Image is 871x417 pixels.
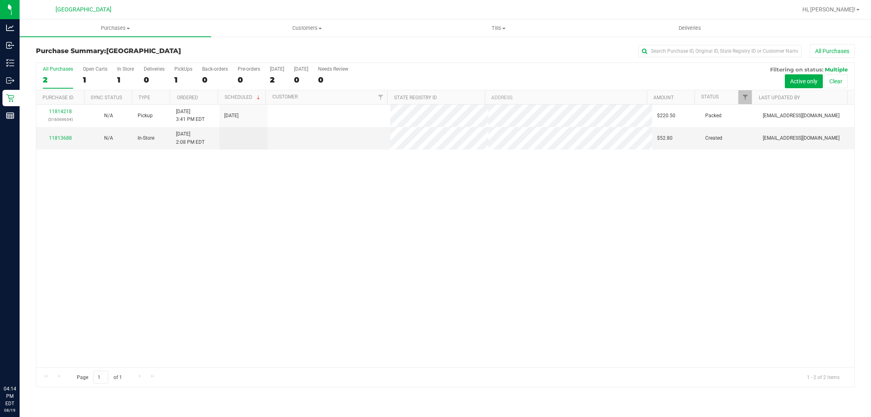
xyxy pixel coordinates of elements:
a: Sync Status [91,95,122,100]
span: Tills [403,25,594,32]
div: 0 [318,75,348,85]
span: [DATE] 3:41 PM EDT [176,108,205,123]
div: 1 [83,75,107,85]
a: 11813688 [49,135,72,141]
span: Pickup [138,112,153,120]
a: Last Updated By [759,95,800,100]
div: 2 [270,75,284,85]
inline-svg: Outbound [6,76,14,85]
p: 04:14 PM EDT [4,385,16,407]
span: Not Applicable [104,135,113,141]
div: In Store [117,66,134,72]
span: Customers [212,25,402,32]
div: Deliveries [144,66,165,72]
button: N/A [104,112,113,120]
iframe: Resource center unread badge [24,350,34,360]
a: Tills [403,20,594,37]
a: Customers [211,20,403,37]
a: State Registry ID [394,95,437,100]
p: 08/19 [4,407,16,413]
inline-svg: Inbound [6,41,14,49]
span: [EMAIL_ADDRESS][DOMAIN_NAME] [763,134,840,142]
a: Customer [272,94,298,100]
a: Filter [374,90,387,104]
p: (316069654) [41,116,80,123]
span: Created [705,134,722,142]
span: [GEOGRAPHIC_DATA] [56,6,111,13]
div: Open Carts [83,66,107,72]
div: 0 [202,75,228,85]
span: $220.50 [657,112,675,120]
button: Clear [824,74,848,88]
iframe: Resource center [8,352,33,376]
span: Purchases [20,25,211,32]
span: Not Applicable [104,113,113,118]
span: [GEOGRAPHIC_DATA] [106,47,181,55]
span: $52.80 [657,134,673,142]
div: 0 [144,75,165,85]
div: [DATE] [270,66,284,72]
span: Packed [705,112,722,120]
a: Ordered [177,95,198,100]
div: 0 [294,75,308,85]
span: Multiple [825,66,848,73]
button: N/A [104,134,113,142]
a: Purchase ID [42,95,74,100]
a: Status [701,94,719,100]
span: 1 - 2 of 2 items [800,371,846,383]
div: Needs Review [318,66,348,72]
inline-svg: Analytics [6,24,14,32]
div: Pre-orders [238,66,260,72]
div: All Purchases [43,66,73,72]
a: Scheduled [225,94,262,100]
inline-svg: Reports [6,111,14,120]
div: Back-orders [202,66,228,72]
div: [DATE] [294,66,308,72]
a: Amount [653,95,674,100]
a: Type [138,95,150,100]
a: Purchases [20,20,211,37]
inline-svg: Retail [6,94,14,102]
span: [DATE] [224,112,238,120]
span: [DATE] 2:08 PM EDT [176,130,205,146]
a: Filter [738,90,752,104]
div: 2 [43,75,73,85]
h3: Purchase Summary: [36,47,309,55]
span: [EMAIL_ADDRESS][DOMAIN_NAME] [763,112,840,120]
div: 1 [117,75,134,85]
th: Address [485,90,647,105]
div: 0 [238,75,260,85]
div: PickUps [174,66,192,72]
span: Page of 1 [70,371,129,384]
button: Active only [785,74,823,88]
a: Deliveries [594,20,786,37]
a: 11814218 [49,109,72,114]
input: 1 [94,371,108,384]
button: All Purchases [810,44,855,58]
inline-svg: Inventory [6,59,14,67]
span: Filtering on status: [770,66,823,73]
div: 1 [174,75,192,85]
input: Search Purchase ID, Original ID, State Registry ID or Customer Name... [638,45,802,57]
span: Hi, [PERSON_NAME]! [802,6,855,13]
span: In-Store [138,134,154,142]
span: Deliveries [668,25,712,32]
